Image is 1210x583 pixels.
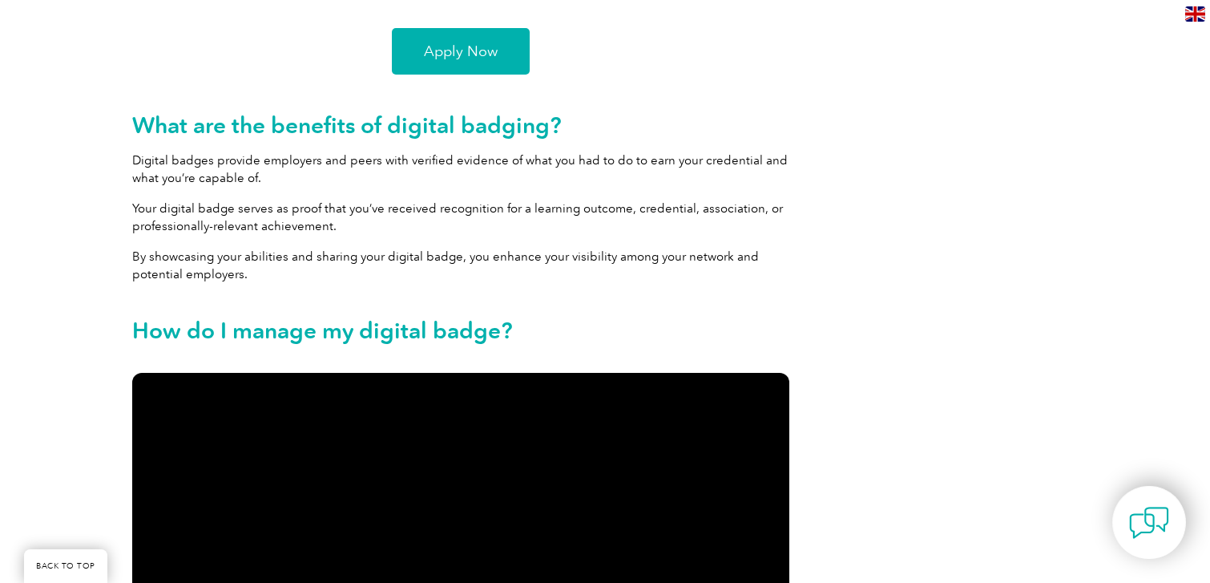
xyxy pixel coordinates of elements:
img: en [1185,6,1205,22]
p: By showcasing your abilities and sharing your digital badge, you enhance your visibility among yo... [132,248,789,283]
a: BACK TO TOP [24,549,107,583]
a: Apply Now [392,28,530,75]
img: contact-chat.png [1129,503,1169,543]
p: Your digital badge serves as proof that you’ve received recognition for a learning outcome, crede... [132,200,789,235]
h2: What are the benefits of digital badging? [132,112,789,138]
h2: How do I manage my digital badge? [132,318,789,343]
p: Digital badges provide employers and peers with verified evidence of what you had to do to earn y... [132,152,789,187]
span: Apply Now [424,44,498,59]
